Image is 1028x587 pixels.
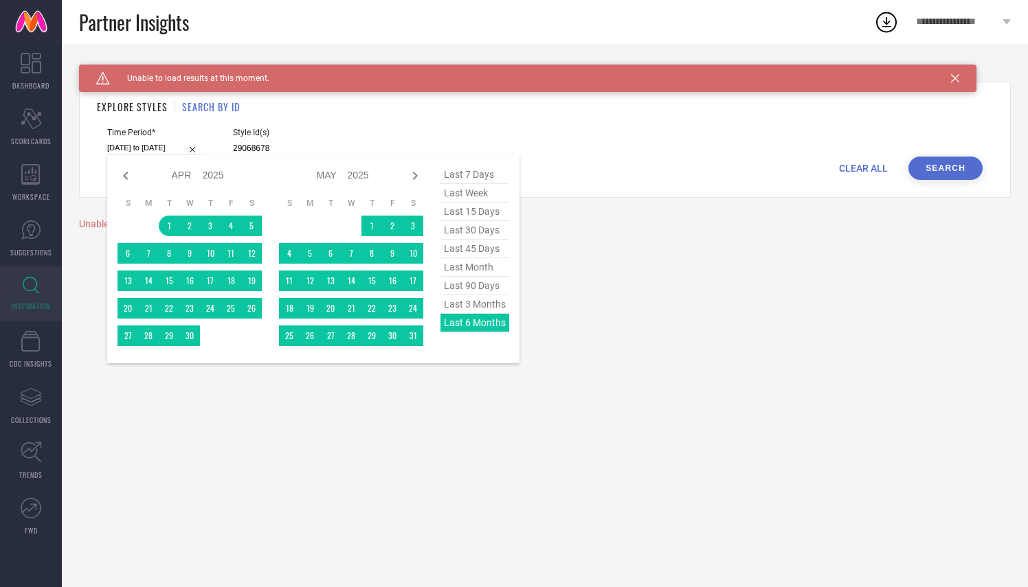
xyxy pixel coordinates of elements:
td: Sat Apr 05 2025 [241,216,262,236]
td: Mon May 05 2025 [300,243,320,264]
div: Unable to load styles at this moment. Try again later. [79,218,1011,229]
td: Wed Apr 09 2025 [179,243,200,264]
td: Sun May 18 2025 [279,298,300,319]
td: Fri Apr 25 2025 [221,298,241,319]
span: COLLECTIONS [11,415,52,425]
td: Thu May 29 2025 [361,325,382,346]
td: Wed May 21 2025 [341,298,361,319]
th: Thursday [361,198,382,209]
th: Wednesday [341,198,361,209]
div: Open download list [874,10,899,34]
span: last 3 months [440,295,509,314]
td: Fri Apr 18 2025 [221,271,241,291]
span: Time Period* [107,128,202,137]
div: Back TO Dashboard [79,65,1011,75]
span: last week [440,184,509,203]
span: INSPIRATION [12,301,50,311]
th: Saturday [403,198,423,209]
td: Fri May 09 2025 [382,243,403,264]
td: Sun Apr 20 2025 [118,298,138,319]
td: Tue May 06 2025 [320,243,341,264]
span: last 45 days [440,240,509,258]
td: Sat Apr 26 2025 [241,298,262,319]
th: Monday [138,198,159,209]
td: Sun May 25 2025 [279,325,300,346]
td: Tue Apr 22 2025 [159,298,179,319]
span: CLEAR ALL [839,163,888,174]
th: Saturday [241,198,262,209]
th: Tuesday [320,198,341,209]
td: Thu Apr 17 2025 [200,271,221,291]
td: Sat May 24 2025 [403,298,423,319]
h1: SEARCH BY ID [182,100,240,114]
td: Tue Apr 29 2025 [159,325,179,346]
td: Sat May 03 2025 [403,216,423,236]
td: Fri May 16 2025 [382,271,403,291]
td: Tue Apr 01 2025 [159,216,179,236]
th: Sunday [118,198,138,209]
th: Monday [300,198,320,209]
span: WORKSPACE [12,192,50,202]
td: Sat May 10 2025 [403,243,423,264]
td: Sun May 04 2025 [279,243,300,264]
td: Wed Apr 02 2025 [179,216,200,236]
td: Fri Apr 04 2025 [221,216,241,236]
span: CDC INSIGHTS [10,358,52,369]
td: Wed May 14 2025 [341,271,361,291]
span: SCORECARDS [11,136,52,146]
span: last 30 days [440,221,509,240]
td: Mon May 26 2025 [300,325,320,346]
button: Search [908,157,983,180]
th: Friday [221,198,241,209]
td: Fri May 30 2025 [382,325,403,346]
td: Tue May 13 2025 [320,271,341,291]
td: Fri May 23 2025 [382,298,403,319]
td: Thu May 15 2025 [361,271,382,291]
td: Sat Apr 12 2025 [241,243,262,264]
th: Wednesday [179,198,200,209]
td: Mon Apr 28 2025 [138,325,159,346]
td: Sun Apr 13 2025 [118,271,138,291]
span: Style Id(s) [233,128,432,137]
td: Tue Apr 15 2025 [159,271,179,291]
td: Wed Apr 23 2025 [179,298,200,319]
td: Thu Apr 10 2025 [200,243,221,264]
td: Tue May 20 2025 [320,298,341,319]
td: Sun Apr 27 2025 [118,325,138,346]
td: Fri May 02 2025 [382,216,403,236]
td: Fri Apr 11 2025 [221,243,241,264]
div: Next month [407,168,423,184]
th: Thursday [200,198,221,209]
td: Thu May 22 2025 [361,298,382,319]
td: Mon Apr 14 2025 [138,271,159,291]
td: Wed Apr 16 2025 [179,271,200,291]
span: SUGGESTIONS [10,247,52,257]
td: Sat Apr 19 2025 [241,271,262,291]
td: Tue May 27 2025 [320,325,341,346]
td: Thu May 08 2025 [361,243,382,264]
td: Thu Apr 03 2025 [200,216,221,236]
input: Select time period [107,141,202,155]
td: Thu Apr 24 2025 [200,298,221,319]
th: Sunday [279,198,300,209]
input: Enter comma separated style ids e.g. 12345, 67890 [233,141,432,157]
th: Friday [382,198,403,209]
h1: EXPLORE STYLES [97,100,168,114]
td: Sun May 11 2025 [279,271,300,291]
th: Tuesday [159,198,179,209]
td: Mon Apr 07 2025 [138,243,159,264]
span: Partner Insights [79,8,189,36]
td: Mon May 12 2025 [300,271,320,291]
span: DASHBOARD [12,80,49,91]
td: Wed Apr 30 2025 [179,325,200,346]
td: Wed May 28 2025 [341,325,361,346]
td: Sun Apr 06 2025 [118,243,138,264]
td: Sat May 17 2025 [403,271,423,291]
div: Previous month [118,168,134,184]
td: Thu May 01 2025 [361,216,382,236]
span: TRENDS [19,470,43,480]
span: Unable to load results at this moment. [110,73,269,83]
span: last month [440,258,509,277]
span: last 15 days [440,203,509,221]
span: last 7 days [440,165,509,184]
